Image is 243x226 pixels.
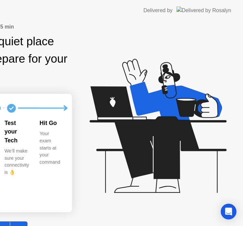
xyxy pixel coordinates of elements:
[0,24,14,30] b: 5 min
[40,119,60,127] div: Hit Go
[177,7,231,14] img: Delivered by Rosalyn
[143,7,173,14] div: Delivered by
[40,130,60,166] div: Your exam starts at your command
[5,119,29,145] div: Test your Tech
[221,204,236,219] div: Open Intercom Messenger
[5,148,29,176] div: We’ll make sure your connectivity is 👌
